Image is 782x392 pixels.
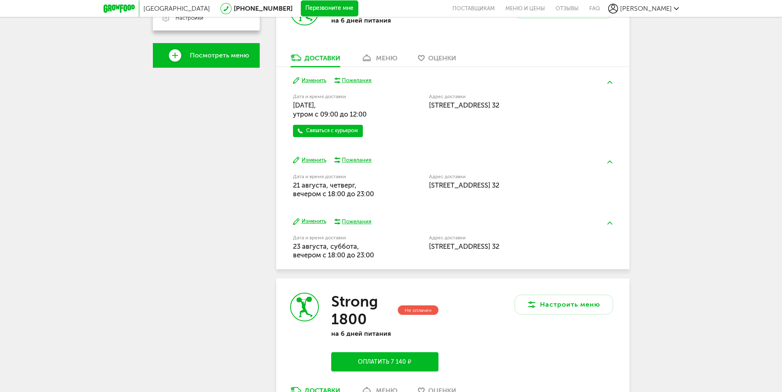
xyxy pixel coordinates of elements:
[414,53,460,66] a: Оценки
[334,218,372,225] button: Пожелания
[620,5,672,12] span: [PERSON_NAME]
[190,52,249,59] span: Посмотреть меню
[514,295,613,314] button: Настроить меню
[398,305,438,315] div: Не оплачен
[293,101,367,118] span: [DATE], утром c 09:00 до 12:00
[607,222,612,225] img: arrow-up-green.5eb5f82.svg
[429,236,582,240] label: Адрес доставки
[607,160,612,163] img: arrow-up-green.5eb5f82.svg
[175,14,203,22] span: Настройки
[293,242,374,259] span: 23 августа, суббота, вечером c 18:00 до 23:00
[293,125,363,137] a: Связаться с курьером
[429,181,499,189] span: [STREET_ADDRESS] 32
[304,54,340,62] div: Доставки
[301,0,358,17] button: Перезвоните мне
[429,242,499,250] span: [STREET_ADDRESS] 32
[293,236,387,240] label: Дата и время доставки
[331,330,438,337] p: на 6 дней питания
[293,174,387,179] label: Дата и время доставки
[293,156,326,164] button: Изменить
[607,81,612,84] img: arrow-up-green.5eb5f82.svg
[429,174,582,179] label: Адрес доставки
[143,5,210,12] span: [GEOGRAPHIC_DATA]
[234,5,293,12] a: [PHONE_NUMBER]
[334,77,372,84] button: Пожелания
[357,53,401,66] a: меню
[286,53,344,66] a: Доставки
[293,94,387,99] label: Дата и время доставки
[429,94,582,99] label: Адрес доставки
[376,54,397,62] div: меню
[334,156,372,164] button: Пожелания
[342,156,371,164] div: Пожелания
[428,54,456,62] span: Оценки
[293,77,326,85] button: Изменить
[153,6,260,30] a: Настройки
[342,218,371,225] div: Пожелания
[331,352,438,371] button: Оплатить 7 140 ₽
[331,16,438,24] p: на 6 дней питания
[153,43,260,68] a: Посмотреть меню
[293,218,326,225] button: Изменить
[331,293,396,328] h3: Strong 1800
[429,101,499,109] span: [STREET_ADDRESS] 32
[342,77,371,84] div: Пожелания
[293,181,374,198] span: 21 августа, четверг, вечером c 18:00 до 23:00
